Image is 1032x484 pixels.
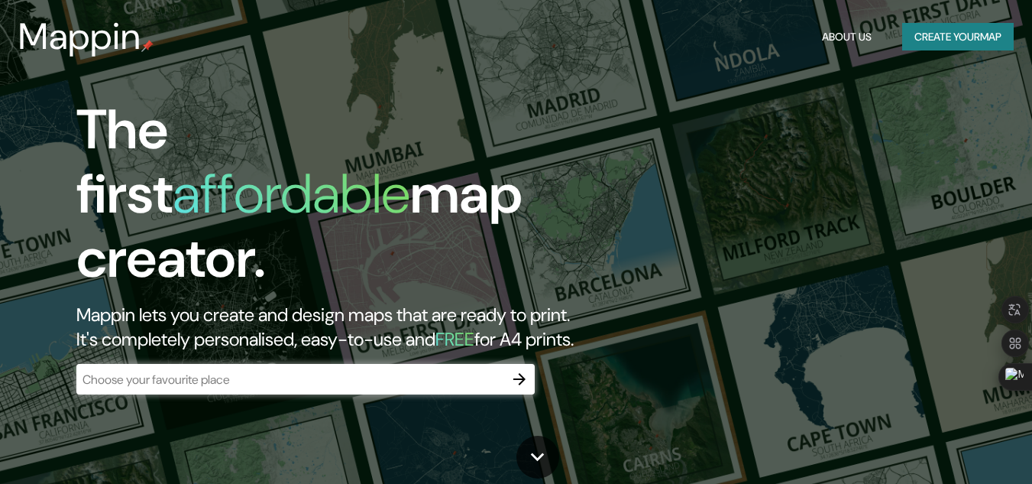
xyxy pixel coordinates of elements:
[76,98,593,303] h1: The first map creator.
[141,40,154,52] img: mappin-pin
[173,158,410,229] h1: affordable
[896,424,1015,467] iframe: Help widget launcher
[76,303,593,352] h2: Mappin lets you create and design maps that are ready to print. It's completely personalised, eas...
[902,23,1014,51] button: Create yourmap
[816,23,878,51] button: About Us
[76,371,504,388] input: Choose your favourite place
[18,15,141,58] h3: Mappin
[435,327,474,351] h5: FREE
